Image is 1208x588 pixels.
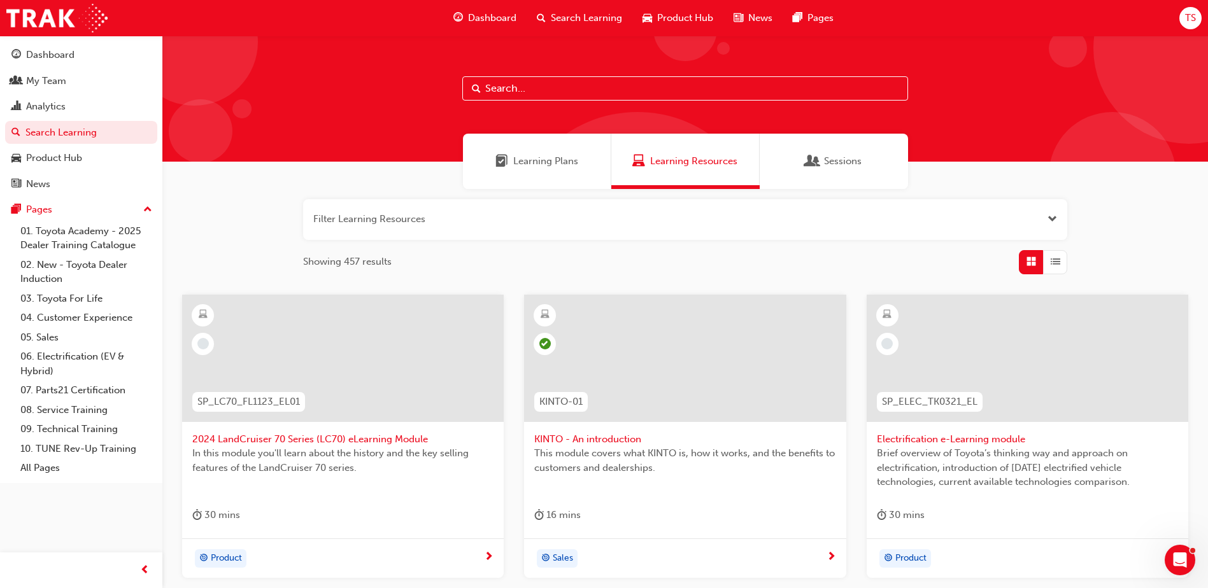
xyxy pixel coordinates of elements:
a: SP_ELEC_TK0321_ELElectrification e-Learning moduleBrief overview of Toyota’s thinking way and app... [867,295,1188,578]
a: 05. Sales [15,328,157,347]
span: News [748,11,772,25]
img: Trak [6,4,108,32]
span: List [1051,255,1060,269]
div: 30 mins [877,507,925,523]
span: Brief overview of Toyota’s thinking way and approach on electrification, introduction of [DATE] e... [877,446,1178,489]
span: search-icon [537,10,546,26]
span: Learning Plans [513,154,578,169]
a: 07. Parts21 Certification [15,381,157,400]
button: Pages [5,198,157,221]
a: SP_LC70_FL1123_EL012024 LandCruiser 70 Series (LC70) eLearning ModuleIn this module you'll learn ... [182,295,504,578]
span: This module covers what KINTO is, how it works, and the benefits to customers and dealerships. [534,446,835,475]
span: Grid [1027,255,1036,269]
div: Analytics [26,99,66,114]
span: duration-icon [192,507,202,523]
span: In this module you'll learn about the history and the key selling features of the LandCruiser 70 ... [192,446,494,475]
span: Product Hub [657,11,713,25]
span: SP_LC70_FL1123_EL01 [197,395,300,409]
span: KINTO-01 [539,395,583,409]
span: learningRecordVerb_NONE-icon [197,338,209,349]
a: KINTO-01KINTO - An introductionThis module covers what KINTO is, how it works, and the benefits t... [524,295,846,578]
a: 02. New - Toyota Dealer Induction [15,255,157,289]
span: Showing 457 results [303,255,392,269]
span: target-icon [199,550,208,567]
a: Analytics [5,95,157,118]
span: next-icon [484,552,494,563]
span: Pages [807,11,834,25]
div: News [26,177,50,192]
span: Learning Plans [495,154,508,169]
a: 09. Technical Training [15,419,157,439]
span: Sessions [806,154,819,169]
div: Pages [26,202,52,217]
div: Product Hub [26,151,82,165]
span: Search [472,81,481,96]
a: pages-iconPages [783,5,844,31]
a: car-iconProduct Hub [632,5,723,31]
span: chart-icon [11,101,21,113]
span: Product [895,551,927,566]
span: car-icon [643,10,652,26]
span: target-icon [884,550,893,567]
span: learningResourceType_ELEARNING-icon [883,307,892,323]
a: news-iconNews [723,5,783,31]
a: guage-iconDashboard [443,5,527,31]
span: pages-icon [11,204,21,216]
a: Learning ResourcesLearning Resources [611,134,760,189]
a: News [5,172,157,196]
a: 01. Toyota Academy - 2025 Dealer Training Catalogue [15,221,157,255]
span: 2024 LandCruiser 70 Series (LC70) eLearning Module [192,432,494,447]
div: Dashboard [26,48,75,62]
span: SP_ELEC_TK0321_EL [882,395,977,409]
span: Sales [553,551,573,566]
span: up-icon [143,202,152,218]
span: search-icon [11,127,20,139]
span: Sessions [824,154,862,169]
span: KINTO - An introduction [534,432,835,447]
span: next-icon [827,552,836,563]
span: learningResourceType_ELEARNING-icon [541,307,550,323]
span: learningResourceType_ELEARNING-icon [199,307,208,323]
a: 06. Electrification (EV & Hybrid) [15,347,157,381]
button: TS [1179,7,1202,29]
span: pages-icon [793,10,802,26]
a: 04. Customer Experience [15,308,157,328]
span: Search Learning [551,11,622,25]
span: TS [1185,11,1196,25]
a: Dashboard [5,43,157,67]
a: SessionsSessions [760,134,908,189]
a: Product Hub [5,146,157,170]
span: Learning Resources [650,154,737,169]
span: Learning Resources [632,154,645,169]
span: learningRecordVerb_NONE-icon [881,338,893,349]
span: Product [211,551,242,566]
span: prev-icon [140,563,150,578]
div: 16 mins [534,507,581,523]
a: All Pages [15,458,157,478]
span: duration-icon [534,507,544,523]
a: 03. Toyota For Life [15,289,157,309]
span: car-icon [11,153,21,164]
button: Open the filter [1048,212,1057,227]
input: Search... [462,76,908,101]
div: 30 mins [192,507,240,523]
span: people-icon [11,76,21,87]
a: Learning PlansLearning Plans [463,134,611,189]
button: DashboardMy TeamAnalyticsSearch LearningProduct HubNews [5,41,157,198]
span: Dashboard [468,11,516,25]
span: news-icon [11,179,21,190]
span: news-icon [734,10,743,26]
span: learningRecordVerb_PASS-icon [539,338,551,349]
span: duration-icon [877,507,886,523]
span: guage-icon [453,10,463,26]
a: My Team [5,69,157,93]
div: My Team [26,74,66,88]
a: 10. TUNE Rev-Up Training [15,439,157,459]
a: Search Learning [5,121,157,144]
span: Electrification e-Learning module [877,432,1178,447]
iframe: Intercom live chat [1165,545,1195,575]
span: target-icon [541,550,550,567]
